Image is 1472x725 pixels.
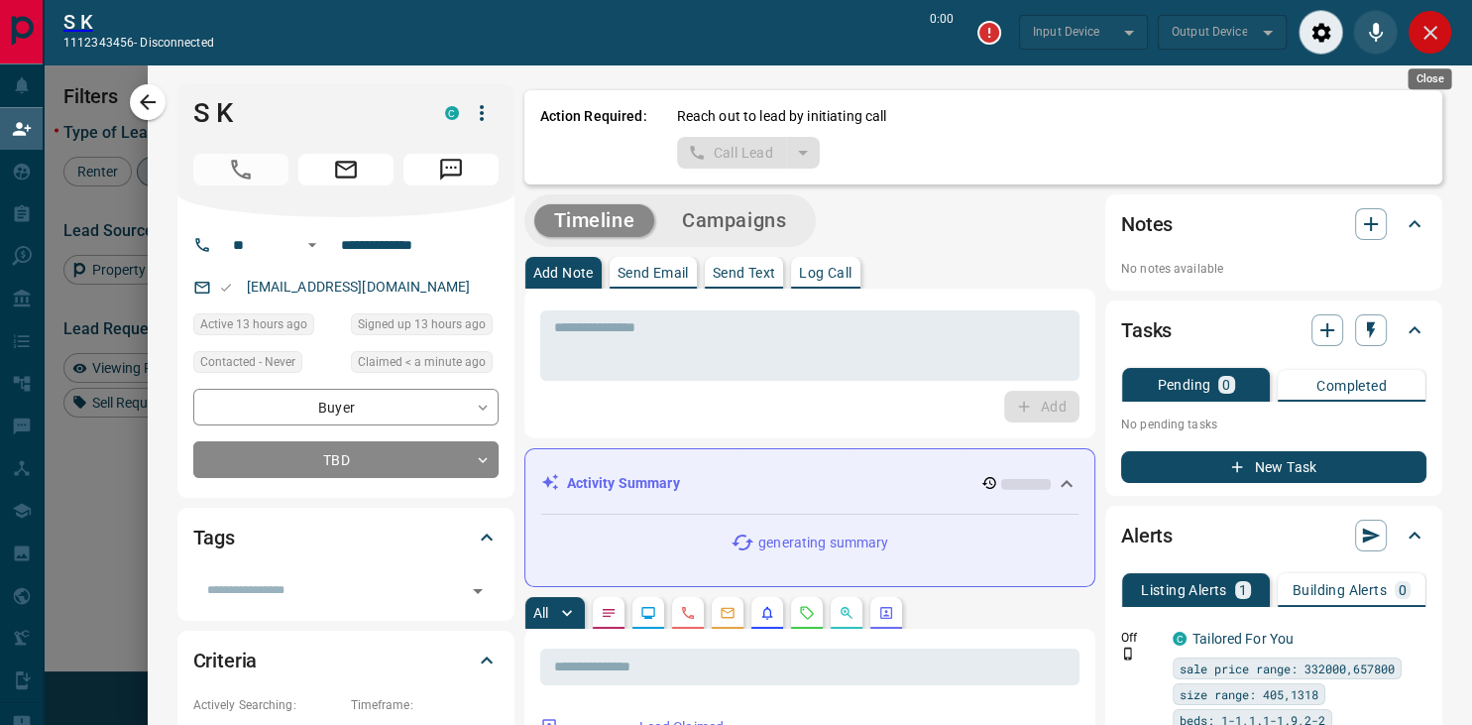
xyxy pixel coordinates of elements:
[533,606,549,620] p: All
[1293,583,1387,597] p: Building Alerts
[1121,520,1173,551] h2: Alerts
[193,154,288,185] span: Call
[403,154,499,185] span: Message
[300,233,324,257] button: Open
[1173,632,1187,646] div: condos.ca
[799,266,851,280] p: Log Call
[445,106,459,120] div: condos.ca
[193,696,341,714] p: Actively Searching:
[534,204,655,237] button: Timeline
[193,637,499,684] div: Criteria
[662,204,806,237] button: Campaigns
[200,352,295,372] span: Contacted - Never
[358,314,486,334] span: Signed up 13 hours ago
[533,266,594,280] p: Add Note
[930,10,954,55] p: 0:00
[758,533,888,553] p: generating summary
[1121,314,1172,346] h2: Tasks
[541,465,1079,502] div: Activity Summary
[1121,306,1426,354] div: Tasks
[1121,451,1426,483] button: New Task
[193,97,415,129] h1: S K
[1399,583,1407,597] p: 0
[878,605,894,621] svg: Agent Actions
[63,10,214,34] h2: S K
[677,137,821,169] div: split button
[1316,379,1387,393] p: Completed
[1180,659,1395,678] span: sale price range: 332000,657800
[1222,378,1230,392] p: 0
[298,154,394,185] span: Email
[140,36,213,50] span: disconnected
[193,522,235,553] h2: Tags
[1141,583,1227,597] p: Listing Alerts
[640,605,656,621] svg: Lead Browsing Activity
[1157,378,1210,392] p: Pending
[1121,410,1426,439] p: No pending tasks
[358,352,486,372] span: Claimed < a minute ago
[351,313,499,341] div: Tue Aug 12 2025
[219,281,233,295] svg: Email Valid
[540,106,647,169] p: Action Required:
[720,605,736,621] svg: Emails
[351,696,499,714] p: Timeframe:
[1121,208,1173,240] h2: Notes
[193,389,499,425] div: Buyer
[464,577,492,605] button: Open
[618,266,689,280] p: Send Email
[200,314,307,334] span: Active 13 hours ago
[1180,684,1318,704] span: size range: 405,1318
[193,313,341,341] div: Tue Aug 12 2025
[677,106,887,127] p: Reach out to lead by initiating call
[1239,583,1247,597] p: 1
[63,34,214,52] p: 1112343456 -
[193,441,499,478] div: TBD
[680,605,696,621] svg: Calls
[1121,629,1161,647] p: Off
[351,351,499,379] div: Wed Aug 13 2025
[759,605,775,621] svg: Listing Alerts
[713,266,776,280] p: Send Text
[193,645,258,676] h2: Criteria
[1408,68,1451,89] div: Close
[193,514,499,561] div: Tags
[247,279,471,295] a: [EMAIL_ADDRESS][DOMAIN_NAME]
[1121,512,1426,559] div: Alerts
[1121,260,1426,278] p: No notes available
[1121,200,1426,248] div: Notes
[1299,10,1343,55] div: Audio Settings
[839,605,854,621] svg: Opportunities
[567,473,680,494] p: Activity Summary
[1408,10,1452,55] div: Close
[799,605,815,621] svg: Requests
[1121,647,1135,661] svg: Push Notification Only
[1192,631,1294,647] a: Tailored For You
[1353,10,1398,55] div: Mute
[601,605,617,621] svg: Notes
